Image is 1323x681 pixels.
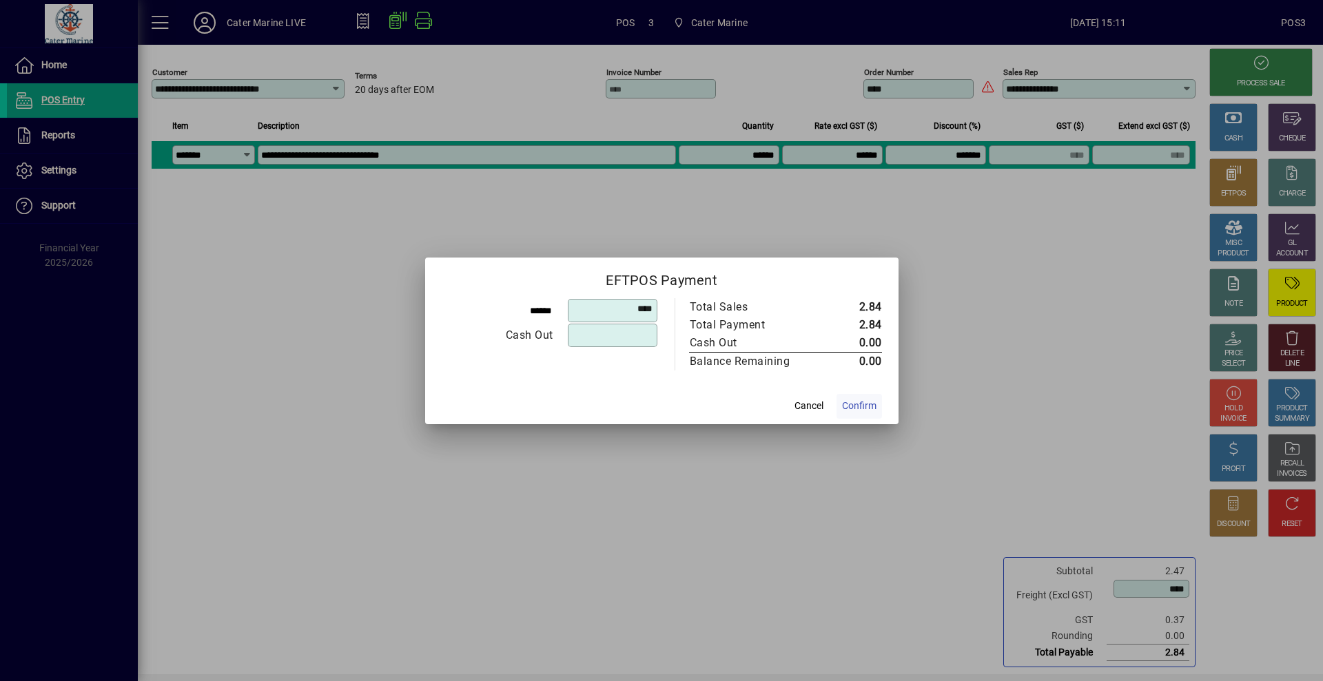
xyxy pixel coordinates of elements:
td: 2.84 [819,298,882,316]
td: 0.00 [819,352,882,370]
button: Confirm [837,394,882,419]
td: Total Payment [689,316,819,334]
span: Cancel [794,399,823,413]
div: Cash Out [442,327,553,344]
td: 0.00 [819,334,882,353]
h2: EFTPOS Payment [425,258,899,297]
div: Balance Remaining [690,353,806,370]
button: Cancel [787,394,831,419]
div: Cash Out [690,335,806,351]
td: 2.84 [819,316,882,334]
td: Total Sales [689,298,819,316]
span: Confirm [842,399,876,413]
